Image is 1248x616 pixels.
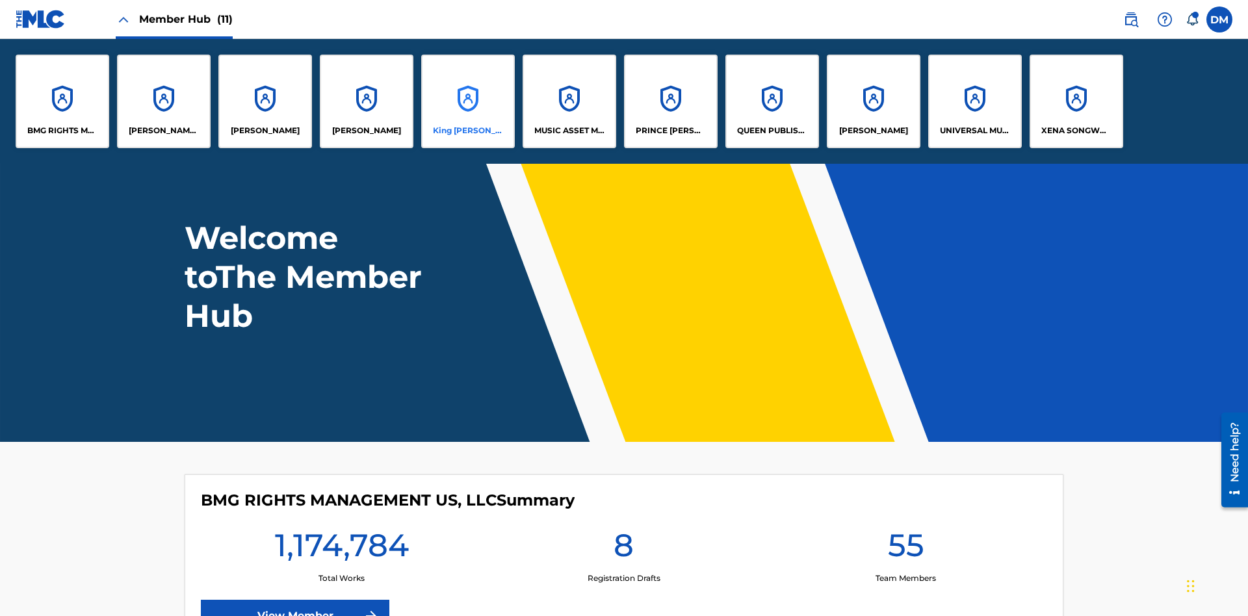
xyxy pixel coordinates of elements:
iframe: Chat Widget [1183,554,1248,616]
p: Total Works [318,572,365,584]
div: Notifications [1186,13,1199,26]
p: PRINCE MCTESTERSON [636,125,707,136]
p: ELVIS COSTELLO [231,125,300,136]
div: User Menu [1206,6,1232,32]
a: Accounts[PERSON_NAME] [218,55,312,148]
a: AccountsKing [PERSON_NAME] [421,55,515,148]
img: search [1123,12,1139,27]
a: AccountsXENA SONGWRITER [1030,55,1123,148]
iframe: Resource Center [1212,407,1248,514]
p: UNIVERSAL MUSIC PUB GROUP [940,125,1011,136]
a: Accounts[PERSON_NAME] SONGWRITER [117,55,211,148]
a: AccountsBMG RIGHTS MANAGEMENT US, LLC [16,55,109,148]
img: MLC Logo [16,10,66,29]
div: Help [1152,6,1178,32]
a: Accounts[PERSON_NAME] [320,55,413,148]
p: King McTesterson [433,125,504,136]
img: help [1157,12,1173,27]
a: AccountsMUSIC ASSET MANAGEMENT (MAM) [523,55,616,148]
a: AccountsQUEEN PUBLISHA [725,55,819,148]
p: Registration Drafts [588,572,660,584]
h1: 1,174,784 [275,526,409,572]
p: MUSIC ASSET MANAGEMENT (MAM) [534,125,605,136]
a: Public Search [1118,6,1144,32]
h1: 55 [888,526,924,572]
h4: BMG RIGHTS MANAGEMENT US, LLC [201,491,575,510]
p: RONALD MCTESTERSON [839,125,908,136]
p: Team Members [876,572,936,584]
span: (11) [217,13,233,25]
h1: 8 [614,526,634,572]
p: XENA SONGWRITER [1041,125,1112,136]
p: BMG RIGHTS MANAGEMENT US, LLC [27,125,98,136]
p: CLEO SONGWRITER [129,125,200,136]
a: AccountsPRINCE [PERSON_NAME] [624,55,718,148]
a: Accounts[PERSON_NAME] [827,55,920,148]
a: AccountsUNIVERSAL MUSIC PUB GROUP [928,55,1022,148]
span: Member Hub [139,12,233,27]
div: Drag [1187,567,1195,606]
p: EYAMA MCSINGER [332,125,401,136]
h1: Welcome to The Member Hub [185,218,428,335]
p: QUEEN PUBLISHA [737,125,808,136]
img: Close [116,12,131,27]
